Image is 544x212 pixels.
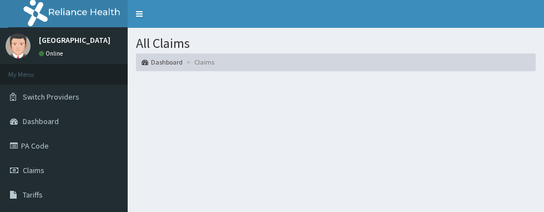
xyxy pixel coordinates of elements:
span: Tariffs [23,190,43,200]
li: Claims [184,57,214,67]
a: Online [39,50,66,57]
p: [GEOGRAPHIC_DATA] [39,36,110,44]
a: Dashboard [142,57,183,67]
span: Claims [23,165,44,175]
span: Switch Providers [23,92,79,102]
img: User Image [6,33,31,58]
span: Dashboard [23,116,59,126]
h1: All Claims [136,36,536,51]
